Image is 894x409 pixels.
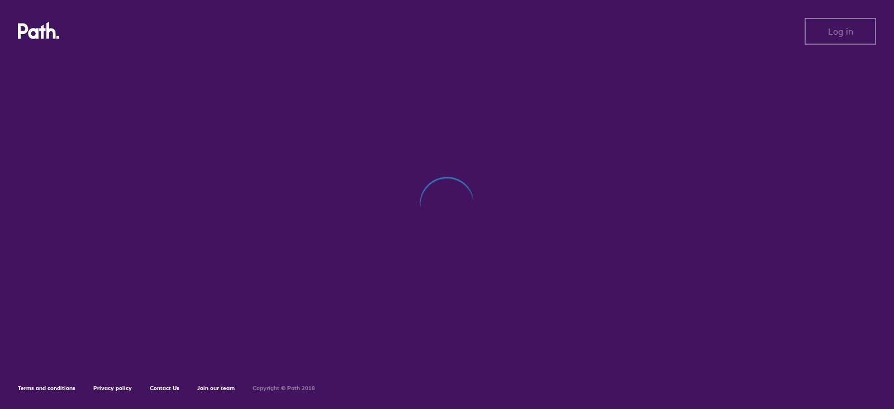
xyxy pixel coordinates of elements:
[150,384,179,392] a: Contact Us
[197,384,235,392] a: Join our team
[828,26,853,36] span: Log in
[253,385,315,392] h6: Copyright © Path 2018
[93,384,132,392] a: Privacy policy
[18,384,75,392] a: Terms and conditions
[805,18,876,45] button: Log in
